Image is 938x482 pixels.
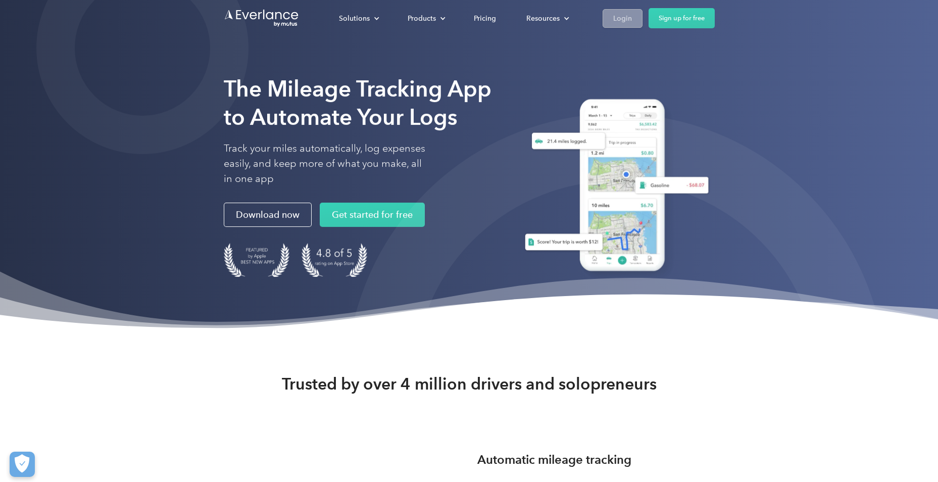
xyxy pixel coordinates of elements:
img: Badge for Featured by Apple Best New Apps [224,243,289,277]
h3: Automatic mileage tracking [477,451,631,469]
div: Solutions [329,10,387,27]
div: Resources [526,12,560,25]
a: Login [603,9,643,28]
a: Pricing [464,10,506,27]
div: Login [613,12,632,25]
div: Pricing [474,12,496,25]
a: Go to homepage [224,9,300,28]
img: Everlance, mileage tracker app, expense tracking app [513,91,715,283]
strong: The Mileage Tracking App to Automate Your Logs [224,75,491,130]
a: Download now [224,203,312,227]
button: Cookies Settings [10,452,35,477]
a: Sign up for free [649,8,715,28]
img: 4.9 out of 5 stars on the app store [302,243,367,277]
div: Products [408,12,436,25]
div: Solutions [339,12,370,25]
p: Track your miles automatically, log expenses easily, and keep more of what you make, all in one app [224,141,426,186]
div: Resources [516,10,577,27]
a: Get started for free [320,203,425,227]
div: Products [398,10,454,27]
strong: Trusted by over 4 million drivers and solopreneurs [282,374,657,394]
